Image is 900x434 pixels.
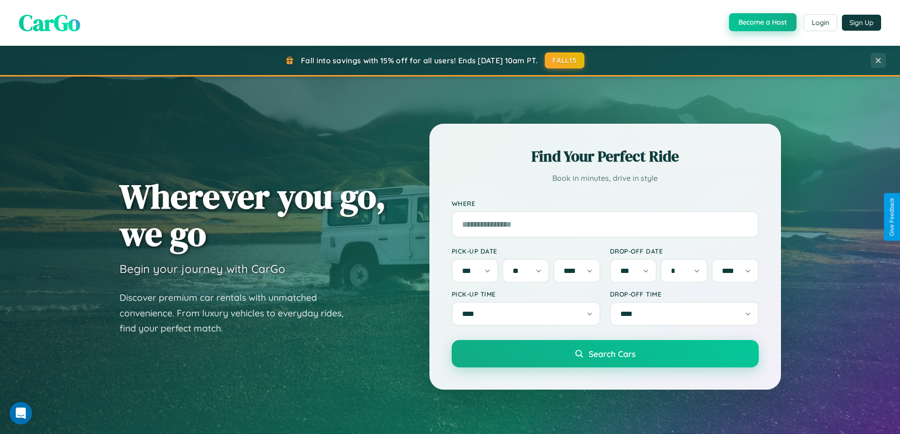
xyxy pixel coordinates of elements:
span: CarGo [19,7,80,38]
span: Search Cars [589,349,635,359]
button: FALL15 [545,52,584,68]
label: Where [452,199,759,207]
div: Give Feedback [889,198,895,236]
label: Drop-off Time [610,290,759,298]
label: Pick-up Date [452,247,600,255]
h1: Wherever you go, we go [120,178,386,252]
button: Sign Up [842,15,881,31]
button: Login [804,14,837,31]
p: Book in minutes, drive in style [452,171,759,185]
button: Become a Host [729,13,797,31]
iframe: Intercom live chat [9,402,32,425]
p: Discover premium car rentals with unmatched convenience. From luxury vehicles to everyday rides, ... [120,290,356,336]
label: Pick-up Time [452,290,600,298]
button: Search Cars [452,340,759,367]
label: Drop-off Date [610,247,759,255]
span: Fall into savings with 15% off for all users! Ends [DATE] 10am PT. [301,56,538,65]
h3: Begin your journey with CarGo [120,262,285,276]
h2: Find Your Perfect Ride [452,146,759,167]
